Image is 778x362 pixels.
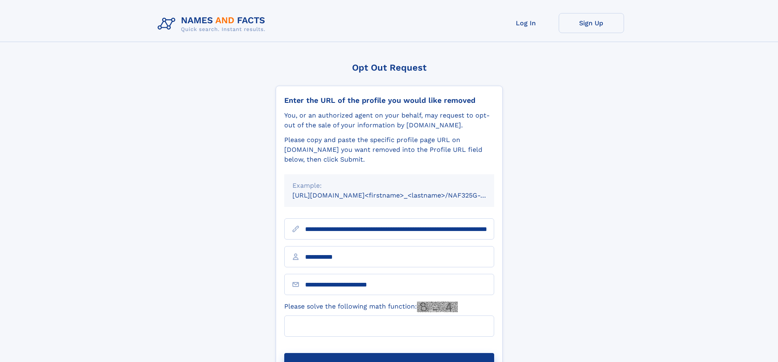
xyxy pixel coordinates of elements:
[292,191,510,199] small: [URL][DOMAIN_NAME]<firstname>_<lastname>/NAF325G-xxxxxxxx
[284,96,494,105] div: Enter the URL of the profile you would like removed
[284,111,494,130] div: You, or an authorized agent on your behalf, may request to opt-out of the sale of your informatio...
[284,135,494,164] div: Please copy and paste the specific profile page URL on [DOMAIN_NAME] you want removed into the Pr...
[276,62,503,73] div: Opt Out Request
[292,181,486,191] div: Example:
[284,302,458,312] label: Please solve the following math function:
[559,13,624,33] a: Sign Up
[154,13,272,35] img: Logo Names and Facts
[493,13,559,33] a: Log In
